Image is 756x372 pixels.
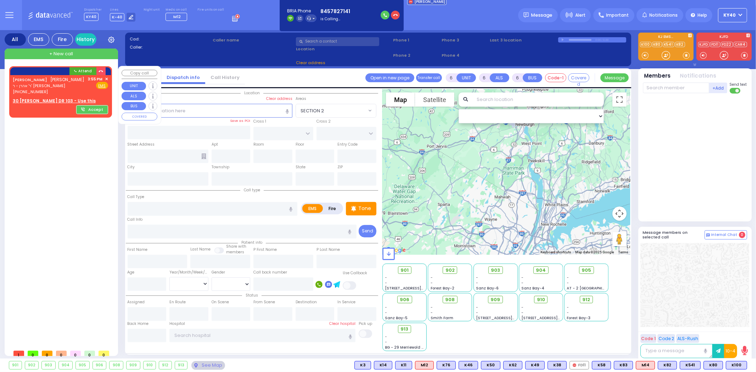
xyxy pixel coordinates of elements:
button: ALS [122,92,146,100]
span: - [431,310,433,315]
span: Sanz Bay-6 [476,286,499,291]
label: Back Home [128,321,149,327]
button: Transfer call [416,73,442,82]
label: Fire units on call [197,8,224,12]
label: Turn off text [730,87,741,94]
button: Code-1 [545,73,566,82]
button: COVERED [122,113,157,120]
label: City [128,164,135,170]
button: Message [600,73,629,82]
span: [STREET_ADDRESS][PERSON_NAME] [476,315,543,321]
span: KY40 [724,12,736,18]
span: ר' אהרן - ר' [PERSON_NAME] [13,83,85,89]
img: comment-alt.png [706,233,710,237]
span: Smith Farm [431,315,453,321]
div: K76 [437,361,456,370]
div: 905 [76,361,89,369]
div: K541 [680,361,701,370]
label: Medic on call [166,8,189,12]
label: KJFD [696,35,752,40]
label: Caller: [130,44,211,50]
div: BLS [354,361,371,370]
span: Clear address [296,60,325,66]
div: BLS [680,361,701,370]
button: Covered [568,73,589,82]
span: Phone 2 [393,52,439,58]
span: 901 [401,267,409,274]
label: KJ EMS... [638,35,694,40]
span: Send text [730,82,747,87]
span: - [521,310,523,315]
button: Internal Chat 0 [705,230,747,239]
div: M12 [415,361,434,370]
span: - [476,305,478,310]
button: Send [359,225,376,237]
div: BLS [503,361,522,370]
img: Logo [28,11,75,19]
label: First Name [128,247,148,253]
span: Sanz Bay-4 [521,286,544,291]
div: K100 [726,361,747,370]
input: Search location here [128,104,292,117]
label: P First Name [253,247,277,253]
label: EMS [302,204,323,213]
button: Accept [76,105,108,114]
button: +Add [709,83,728,93]
div: ALS [636,361,655,370]
span: + New call [49,50,73,57]
span: - [385,280,387,286]
span: members [226,249,244,255]
div: 909 [127,361,140,369]
div: K82 [658,361,677,370]
div: 910 [144,361,156,369]
span: - [431,275,433,280]
span: - [385,310,387,315]
button: UNIT [457,73,476,82]
button: Members [644,72,671,80]
div: BLS [548,361,567,370]
span: 912 [583,296,590,303]
span: 905 [582,267,591,274]
label: Use Callback [343,270,367,276]
span: 909 [491,296,500,303]
span: 903 [491,267,500,274]
label: Cross 1 [253,119,266,124]
label: Call Type [128,194,145,200]
a: K80 [652,42,662,47]
label: Night unit [144,8,159,12]
span: Forest Bay-2 [431,286,454,291]
button: ALS-Rush [676,334,699,343]
div: BLS [658,361,677,370]
span: Help [698,12,707,18]
h5: Message members on selected call [643,230,705,239]
label: Last Name [190,247,211,252]
span: Other building occupants [201,153,206,159]
div: BLS [459,361,478,370]
span: - [567,305,569,310]
small: Share with [226,244,246,249]
span: SECTION 2 [296,104,366,117]
button: Code 1 [640,334,656,343]
span: 0 [70,351,81,356]
label: Entry Code [337,142,358,147]
button: Map camera controls [612,207,627,221]
label: ZIP [337,164,343,170]
span: - [476,310,478,315]
span: 0 [28,351,38,356]
span: AT - 2 [GEOGRAPHIC_DATA] [567,286,620,291]
span: BG - 29 Merriewold S. [385,345,425,350]
span: Status [242,293,262,298]
label: In Service [337,299,355,305]
div: K50 [481,361,500,370]
span: Call type [240,187,264,193]
label: Location [296,46,391,52]
div: BLS [614,361,633,370]
button: Show street map [386,92,415,107]
label: Cross 2 [317,119,331,124]
label: En Route [169,299,186,305]
span: Forest Bay-3 [567,315,591,321]
img: Google [384,246,408,255]
a: KJFD [698,42,710,47]
span: 0 [56,351,67,356]
label: Assigned [128,299,145,305]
